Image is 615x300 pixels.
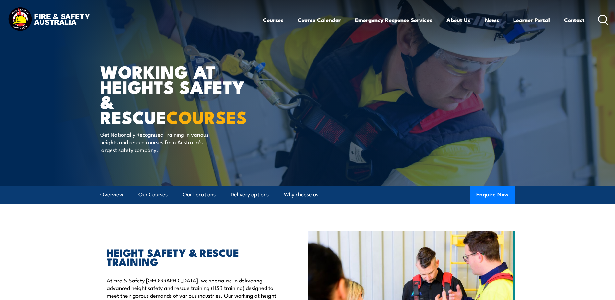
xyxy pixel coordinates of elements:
a: Our Courses [138,186,168,203]
a: Learner Portal [513,11,550,29]
strong: COURSES [166,103,247,130]
h1: WORKING AT HEIGHTS SAFETY & RESCUE [100,64,260,124]
button: Enquire Now [470,186,515,204]
p: Get Nationally Recognised Training in various heights and rescue courses from Australia’s largest... [100,131,219,153]
a: Why choose us [284,186,318,203]
a: Courses [263,11,283,29]
h2: HEIGHT SAFETY & RESCUE TRAINING [107,248,278,266]
a: Overview [100,186,123,203]
a: Delivery options [231,186,269,203]
a: Contact [564,11,585,29]
a: News [485,11,499,29]
a: Course Calendar [298,11,341,29]
a: Our Locations [183,186,216,203]
a: About Us [446,11,470,29]
a: Emergency Response Services [355,11,432,29]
